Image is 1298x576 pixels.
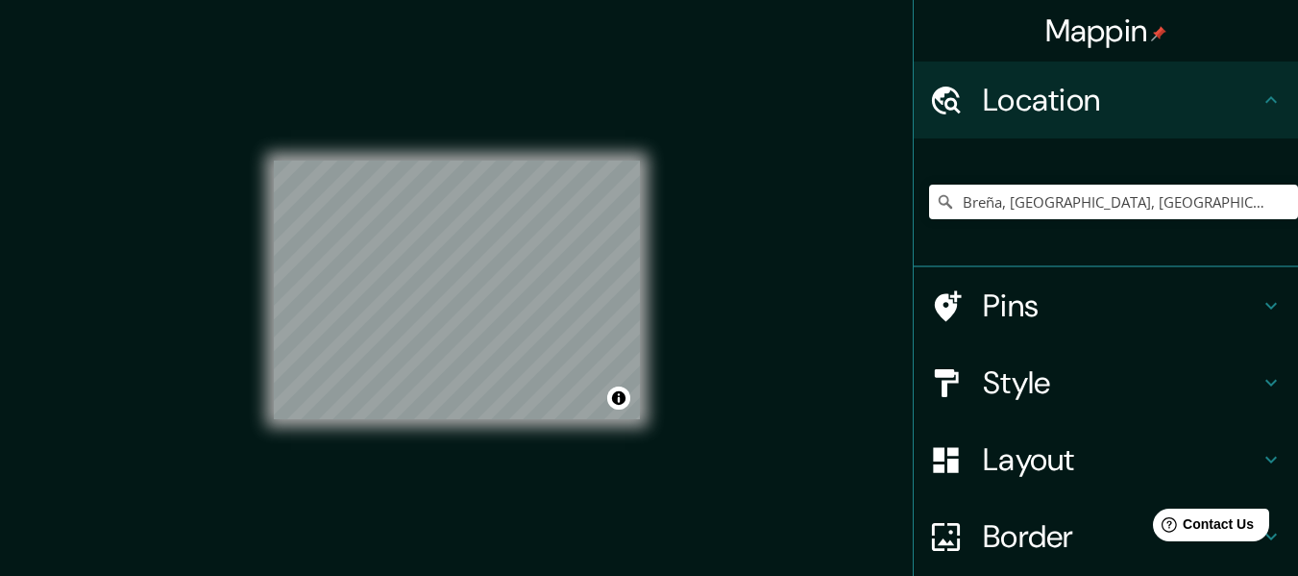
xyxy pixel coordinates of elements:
[983,440,1260,479] h4: Layout
[607,387,630,410] button: Toggle attribution
[914,344,1298,421] div: Style
[914,421,1298,498] div: Layout
[274,161,640,419] canvas: Map
[1045,12,1167,50] h4: Mappin
[929,185,1298,219] input: Pick your city or area
[1127,501,1277,555] iframe: Help widget launcher
[983,81,1260,119] h4: Location
[983,517,1260,556] h4: Border
[983,287,1260,325] h4: Pins
[914,267,1298,344] div: Pins
[1151,26,1166,41] img: pin-icon.png
[914,498,1298,575] div: Border
[914,62,1298,138] div: Location
[983,363,1260,402] h4: Style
